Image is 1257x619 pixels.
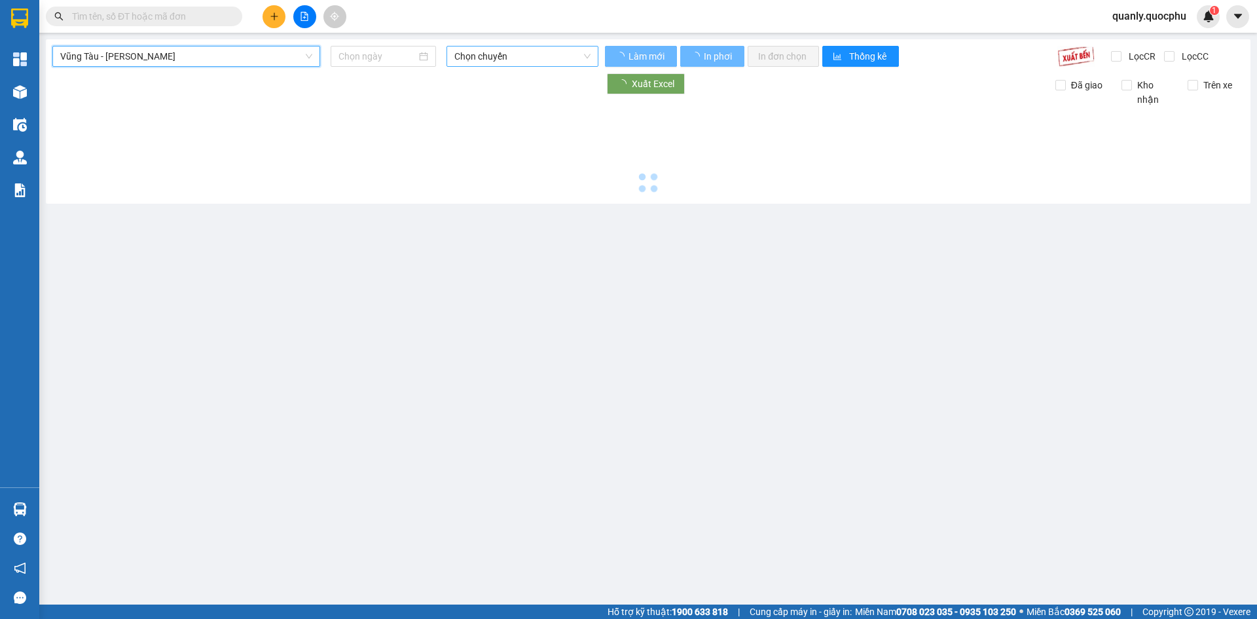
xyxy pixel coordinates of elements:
[263,5,285,28] button: plus
[680,46,744,67] button: In phơi
[1066,78,1108,92] span: Đã giao
[14,591,26,604] span: message
[750,605,852,619] span: Cung cấp máy in - giấy in:
[1226,5,1249,28] button: caret-down
[330,12,339,21] span: aim
[13,85,27,99] img: warehouse-icon
[1232,10,1244,22] span: caret-down
[270,12,279,21] span: plus
[300,12,309,21] span: file-add
[454,47,591,66] span: Chọn chuyến
[738,605,740,619] span: |
[1057,46,1095,67] img: 9k=
[1131,605,1133,619] span: |
[13,151,27,164] img: warehouse-icon
[13,502,27,516] img: warehouse-icon
[822,46,899,67] button: bar-chartThống kê
[1102,8,1197,24] span: quanly.quocphu
[1027,605,1121,619] span: Miền Bắc
[849,49,888,64] span: Thống kê
[1212,6,1216,15] span: 1
[1198,78,1237,92] span: Trên xe
[691,52,702,61] span: loading
[615,52,627,61] span: loading
[338,49,416,64] input: Chọn ngày
[748,46,819,67] button: In đơn chọn
[608,605,728,619] span: Hỗ trợ kỹ thuật:
[13,52,27,66] img: dashboard-icon
[896,607,1016,617] strong: 0708 023 035 - 0935 103 250
[60,47,312,66] span: Vũng Tàu - Phan Thiết
[1176,49,1211,64] span: Lọc CC
[323,5,346,28] button: aim
[1210,6,1219,15] sup: 1
[72,9,227,24] input: Tìm tên, số ĐT hoặc mã đơn
[1132,78,1178,107] span: Kho nhận
[293,5,316,28] button: file-add
[1019,609,1023,614] span: ⚪️
[833,52,844,62] span: bar-chart
[1184,607,1193,616] span: copyright
[14,562,26,574] span: notification
[14,533,26,545] span: question-circle
[607,73,685,94] button: Xuất Excel
[628,49,666,64] span: Làm mới
[605,46,677,67] button: Làm mới
[13,118,27,132] img: warehouse-icon
[704,49,734,64] span: In phơi
[1123,49,1157,64] span: Lọc CR
[855,605,1016,619] span: Miền Nam
[13,183,27,197] img: solution-icon
[1203,10,1214,22] img: icon-new-feature
[1065,607,1121,617] strong: 0369 525 060
[672,607,728,617] strong: 1900 633 818
[54,12,64,21] span: search
[11,9,28,28] img: logo-vxr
